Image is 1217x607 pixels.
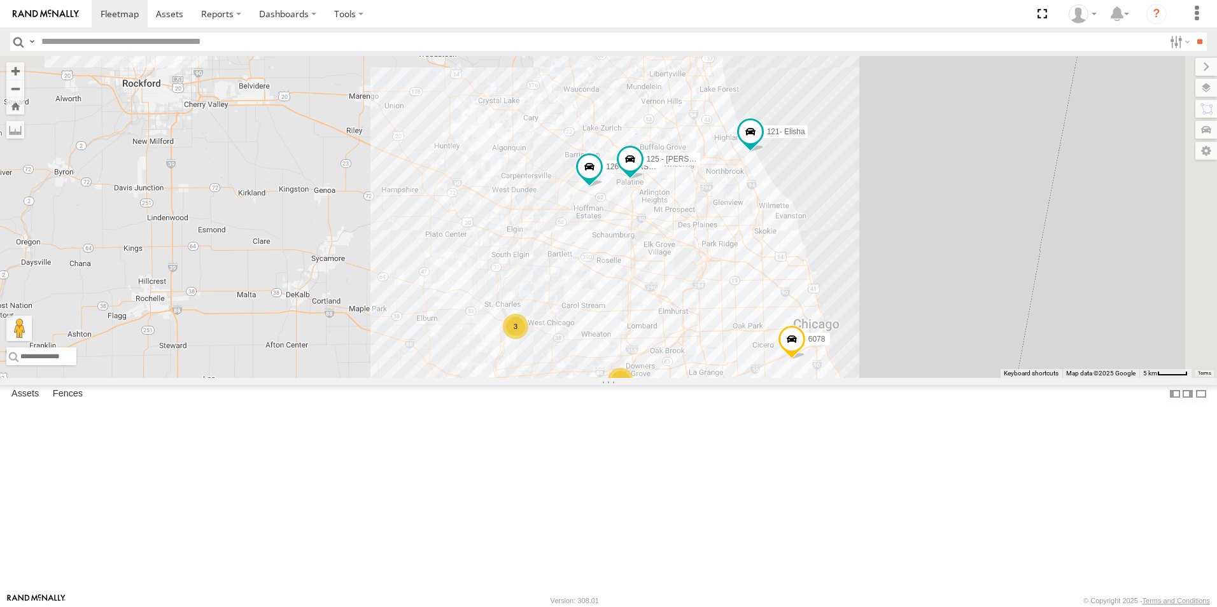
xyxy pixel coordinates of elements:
[608,368,633,393] div: 6
[6,121,24,139] label: Measure
[503,314,528,339] div: 3
[46,385,89,403] label: Fences
[5,385,45,403] label: Assets
[1083,597,1210,604] div: © Copyright 2025 -
[1165,32,1192,51] label: Search Filter Options
[606,162,688,171] span: 126 - [PERSON_NAME]
[1064,4,1101,24] div: Ed Pruneda
[1143,597,1210,604] a: Terms and Conditions
[7,594,66,607] a: Visit our Website
[13,10,79,18] img: rand-logo.svg
[1146,4,1167,24] i: ?
[1169,385,1181,403] label: Dock Summary Table to the Left
[808,335,826,344] span: 6078
[1195,142,1217,160] label: Map Settings
[1066,370,1136,377] span: Map data ©2025 Google
[27,32,37,51] label: Search Query
[767,127,805,136] span: 121- Elisha
[1004,369,1059,378] button: Keyboard shortcuts
[551,597,599,604] div: Version: 308.01
[1195,385,1207,403] label: Hide Summary Table
[6,316,32,341] button: Drag Pegman onto the map to open Street View
[6,62,24,80] button: Zoom in
[1139,369,1192,378] button: Map Scale: 5 km per 44 pixels
[1181,385,1194,403] label: Dock Summary Table to the Right
[647,155,729,164] span: 125 - [PERSON_NAME]
[1198,371,1211,376] a: Terms (opens in new tab)
[6,97,24,115] button: Zoom Home
[1143,370,1157,377] span: 5 km
[6,80,24,97] button: Zoom out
